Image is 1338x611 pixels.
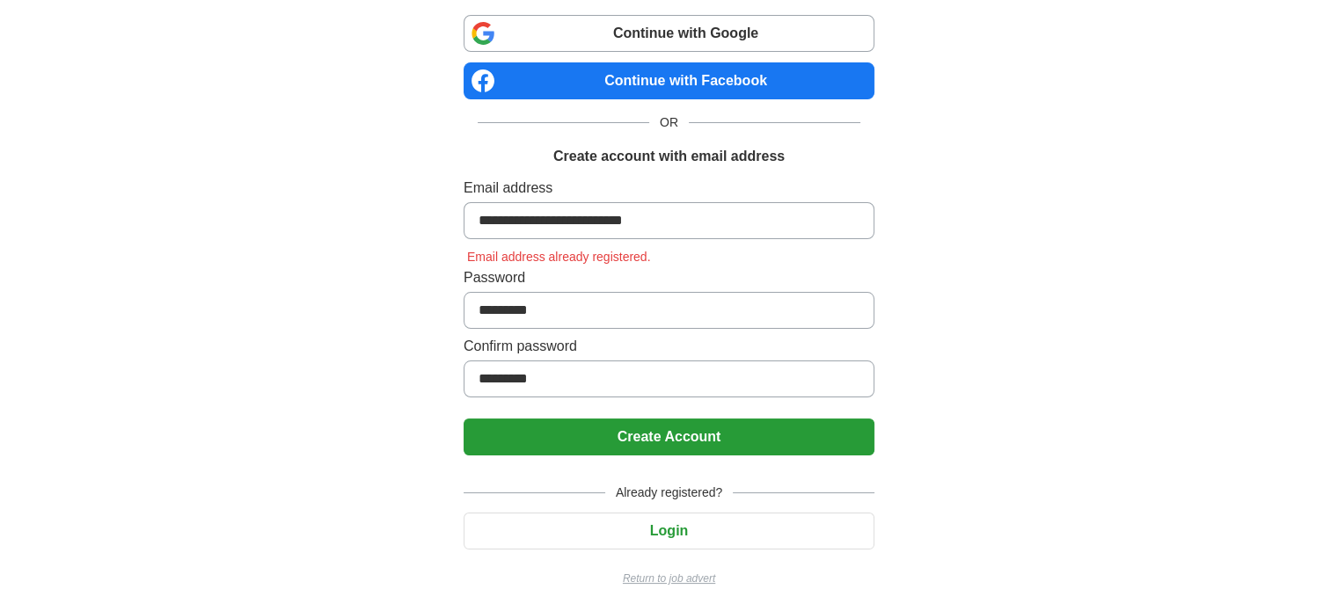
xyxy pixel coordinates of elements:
span: Email address already registered. [464,250,654,264]
a: Return to job advert [464,571,874,586]
label: Email address [464,178,874,199]
a: Continue with Google [464,15,874,52]
span: Already registered? [605,484,733,502]
button: Login [464,513,874,549]
span: OR [649,113,689,132]
label: Password [464,267,874,288]
button: Create Account [464,418,874,455]
a: Continue with Facebook [464,62,874,99]
a: Login [464,523,874,538]
h1: Create account with email address [553,146,785,167]
label: Confirm password [464,336,874,357]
